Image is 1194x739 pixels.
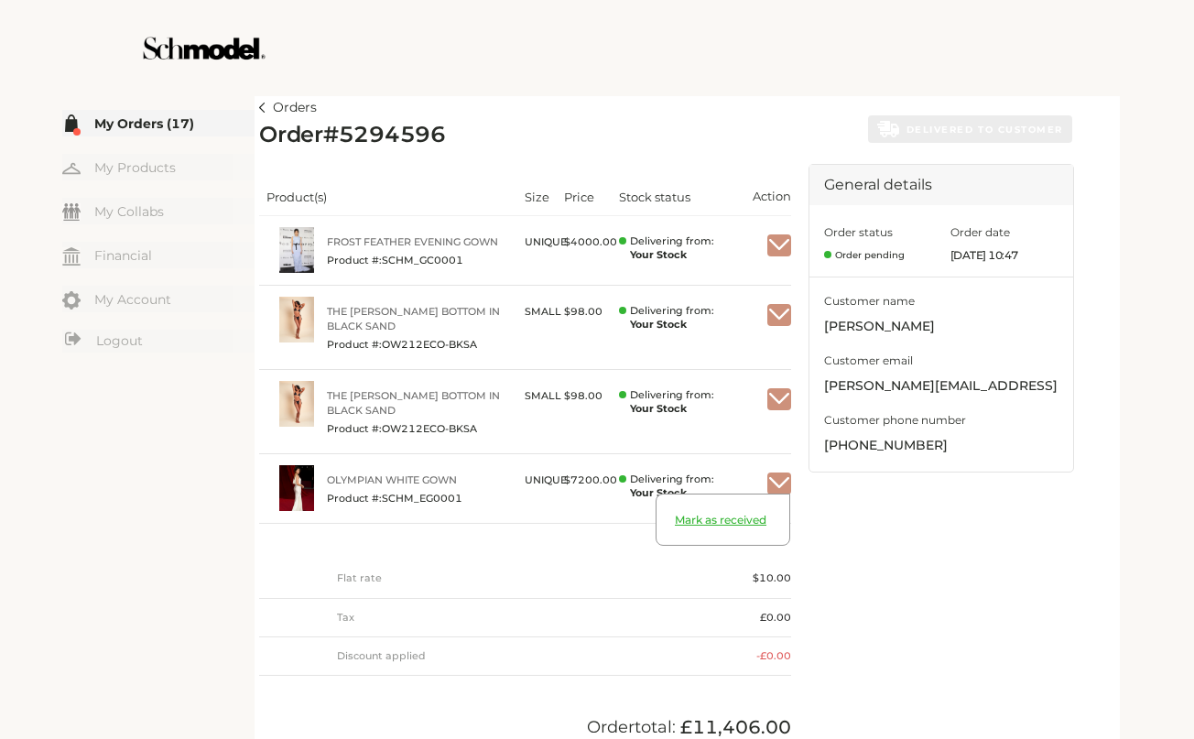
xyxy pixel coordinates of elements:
[676,716,791,738] span: £11,406.00
[564,473,617,486] span: $ 7200.00
[630,318,687,331] span: Your Stock
[753,189,791,203] span: Action
[259,97,317,119] a: Orders
[327,421,510,436] span: Product #: OW212ECO-BKSA
[767,307,791,323] img: check-white.svg
[525,297,561,326] div: SMALL
[824,411,1058,429] span: Customer phone number
[62,247,81,266] img: my-financial.svg
[62,114,81,133] img: my-order.svg
[950,248,1058,262] span: [DATE] 10:47
[630,234,737,262] span: Delivering from:
[767,391,791,408] img: check-white.svg
[327,253,510,267] span: Product #: SCHM_GC0001
[824,435,1058,457] span: [PHONE_NUMBER]
[259,716,791,738] div: Order total:
[630,473,737,500] span: Delivering from:
[327,234,510,249] a: Frost Feather Evening Gown
[62,159,81,178] img: my-hanger.svg
[62,203,81,221] img: my-friends.svg
[327,491,510,505] span: Product #: SCHM_EG0001
[525,465,567,494] div: UNIQUE
[950,225,1010,239] span: Order date
[327,388,510,418] a: The [PERSON_NAME] Bottom in Black Sand
[630,248,687,261] span: Your Stock
[564,235,617,248] span: $ 4000.00
[657,513,789,545] span: Mark as received
[824,292,1058,310] span: Customer name
[824,316,1058,338] span: [PERSON_NAME]
[630,402,687,415] span: Your Stock
[767,475,791,492] img: check-white.svg
[337,611,354,624] span: Tax
[337,649,426,662] span: Discount applied
[62,198,255,224] a: My Collabs
[517,178,557,216] th: Size
[525,227,567,256] div: UNIQUE
[259,122,446,149] h2: Order # 5294596
[62,110,255,355] div: Menu
[824,248,905,262] span: Order pending
[525,381,561,410] div: SMALL
[62,330,255,353] a: Logout
[259,103,266,113] img: left-arrow.svg
[62,242,255,268] a: Financial
[327,473,510,487] a: Olympian White Gown
[630,486,687,499] span: Your Stock
[619,388,737,416] span: Delivering to you
[62,110,255,136] a: My Orders (17)
[619,304,737,331] span: Delivering to you
[824,225,893,239] span: Order status
[327,337,510,352] span: Product #: OW212ECO-BKSA
[337,571,382,584] span: Flat rate
[619,234,737,262] span: Delivering to you
[753,571,791,584] span: $ 10.00
[824,352,1058,370] span: Customer email
[612,178,720,216] th: Stock status
[259,178,517,216] th: Product(s)
[824,375,1058,397] span: kavya+heidi@providence.pw
[564,305,602,318] span: $ 98.00
[767,237,791,254] img: check-white.svg
[62,291,81,310] img: my-account.svg
[630,304,737,331] span: Delivering from:
[760,611,791,624] span: £0.00
[824,176,932,193] span: General details
[62,154,255,180] a: My Products
[557,178,612,216] th: Price
[630,388,737,416] span: Delivering from:
[619,473,737,500] span: Delivering to you
[327,304,510,333] a: The [PERSON_NAME] Bottom in Black Sand
[564,389,602,402] span: $ 98.00
[62,286,255,312] a: My Account
[756,649,791,662] span: - £0.00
